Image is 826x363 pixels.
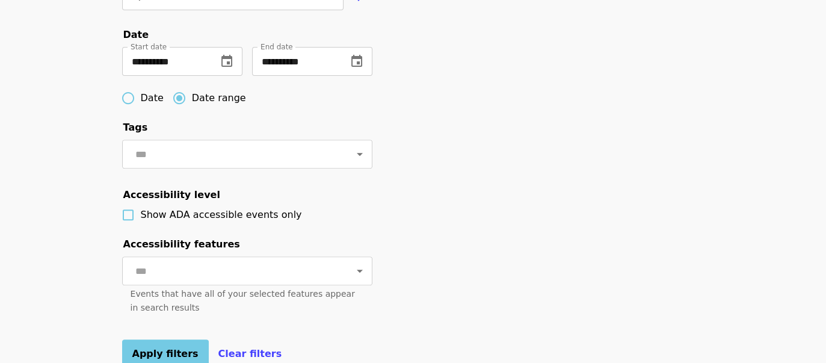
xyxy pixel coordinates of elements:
span: Accessibility features [123,238,240,250]
span: Accessibility level [123,189,220,200]
span: Apply filters [132,348,199,359]
span: Start date [131,43,167,51]
button: Open [351,262,368,279]
button: change date [212,47,241,76]
button: Open [351,146,368,163]
span: Date [141,91,164,105]
button: Clear filters [218,347,282,361]
span: Date range [192,91,246,105]
span: Show ADA accessible events only [141,209,302,220]
span: Tags [123,122,148,133]
span: End date [260,43,293,51]
button: change date [342,47,371,76]
span: Clear filters [218,348,282,359]
span: Date [123,29,149,40]
span: Events that have all of your selected features appear in search results [131,289,355,312]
